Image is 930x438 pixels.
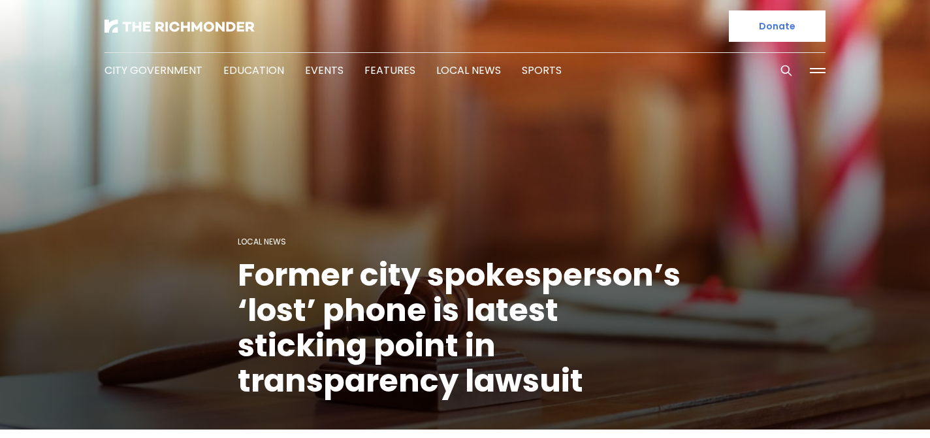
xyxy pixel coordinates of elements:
a: Sports [522,63,562,78]
button: Search this site [777,61,796,80]
a: Features [364,63,415,78]
a: Local News [238,236,286,247]
h1: Former city spokesperson’s ‘lost’ phone is latest sticking point in transparency lawsuit [238,258,692,399]
a: Donate [729,10,826,42]
a: Local News [436,63,501,78]
img: The Richmonder [104,20,255,33]
a: Education [223,63,284,78]
a: Events [305,63,344,78]
a: City Government [104,63,202,78]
